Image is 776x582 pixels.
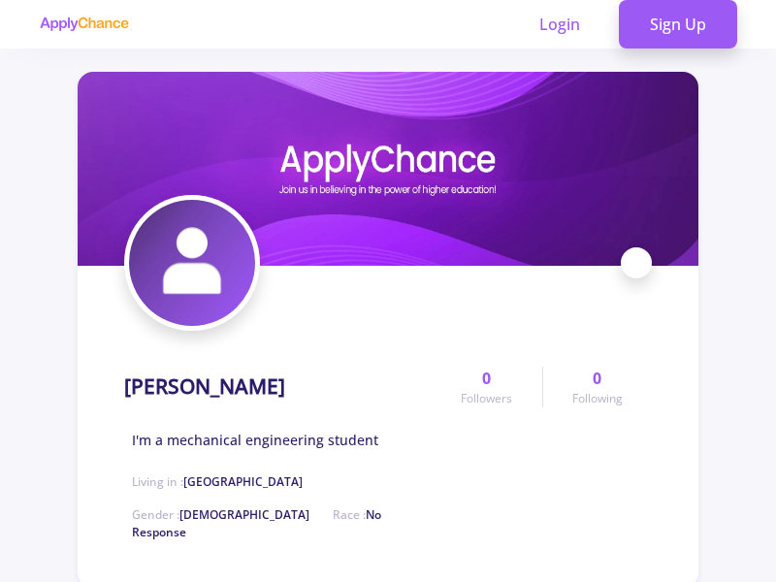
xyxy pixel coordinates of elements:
span: 0 [482,367,491,390]
img: Ebrahim Azarangcover image [78,72,698,266]
span: Gender : [132,506,309,523]
span: Race : [132,506,381,540]
span: Living in : [132,473,303,490]
span: No Response [132,506,381,540]
span: 0 [593,367,601,390]
a: 0Followers [432,367,541,407]
span: Followers [461,390,512,407]
span: Following [572,390,623,407]
span: I'm a mechanical engineering student [132,430,378,450]
span: [DEMOGRAPHIC_DATA] [179,506,309,523]
a: 0Following [542,367,652,407]
img: applychance logo text only [39,16,129,32]
h1: [PERSON_NAME] [124,374,285,399]
img: Ebrahim Azarangavatar [129,200,255,326]
span: [GEOGRAPHIC_DATA] [183,473,303,490]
